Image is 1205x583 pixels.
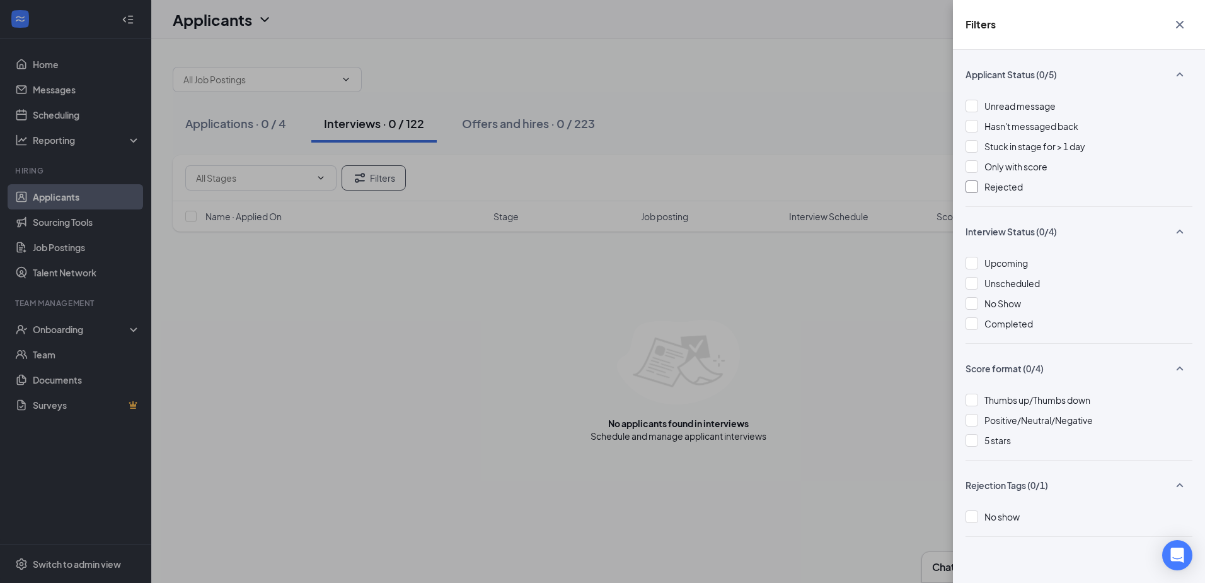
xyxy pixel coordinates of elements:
[984,511,1020,522] span: No show
[1167,62,1192,86] button: SmallChevronUp
[966,225,1057,238] span: Interview Status (0/4)
[1172,361,1187,376] svg: SmallChevronUp
[984,435,1011,446] span: 5 stars
[1167,356,1192,380] button: SmallChevronUp
[1162,540,1192,570] div: Open Intercom Messenger
[1172,17,1187,32] svg: Cross
[984,318,1033,329] span: Completed
[1167,473,1192,497] button: SmallChevronUp
[984,121,1078,132] span: Hasn't messaged back
[1167,220,1192,244] button: SmallChevronUp
[984,161,1047,172] span: Only with score
[966,18,996,32] h5: Filters
[984,278,1040,289] span: Unscheduled
[984,415,1093,426] span: Positive/Neutral/Negative
[1172,67,1187,82] svg: SmallChevronUp
[1172,224,1187,239] svg: SmallChevronUp
[984,394,1090,406] span: Thumbs up/Thumbs down
[966,479,1048,492] span: Rejection Tags (0/1)
[984,257,1028,269] span: Upcoming
[984,298,1021,309] span: No Show
[984,141,1085,152] span: Stuck in stage for > 1 day
[966,362,1044,375] span: Score format (0/4)
[984,100,1056,112] span: Unread message
[984,181,1023,192] span: Rejected
[966,68,1057,81] span: Applicant Status (0/5)
[1167,13,1192,37] button: Cross
[1172,478,1187,493] svg: SmallChevronUp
